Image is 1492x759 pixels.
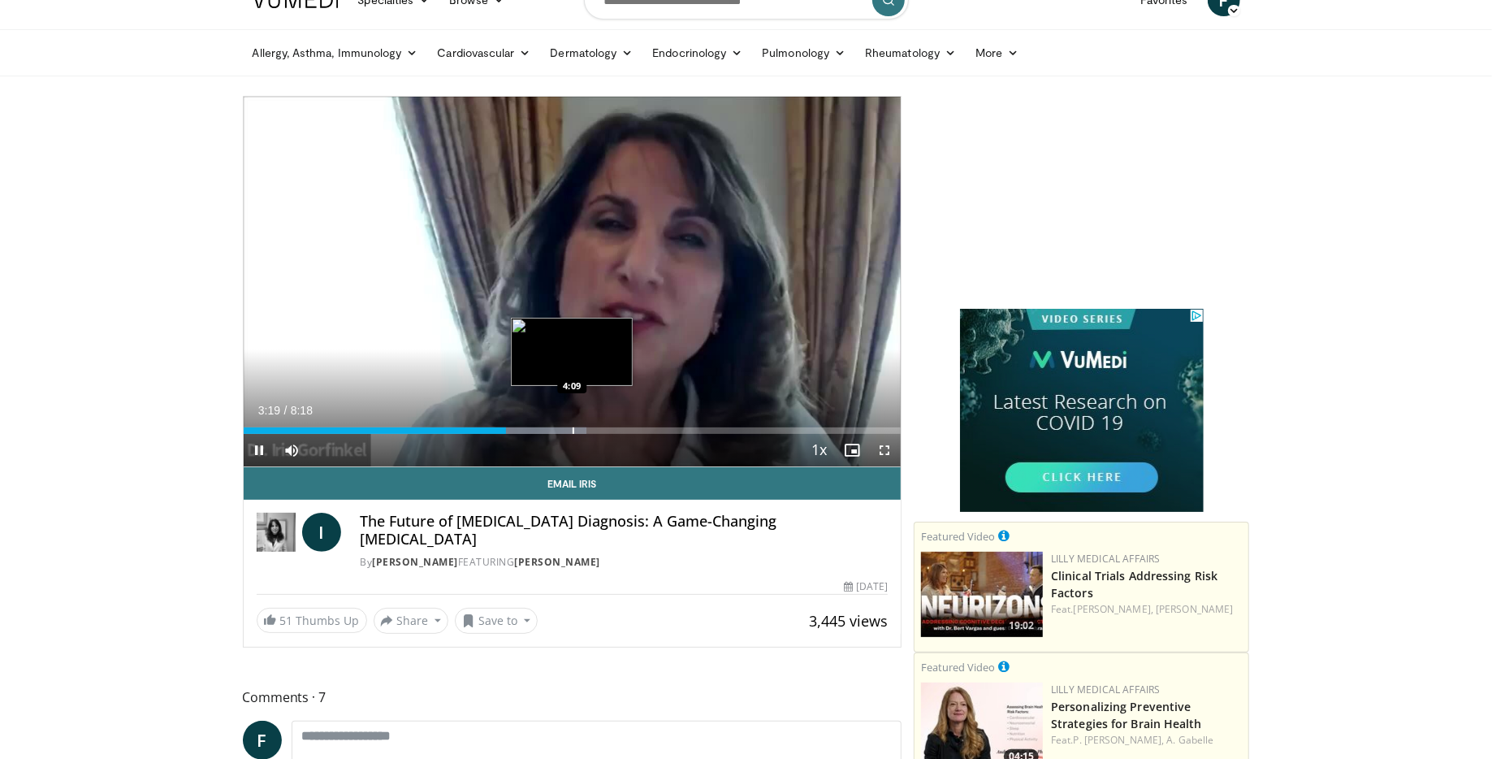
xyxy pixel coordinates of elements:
span: 3,445 views [809,611,888,631]
div: [DATE] [844,579,888,594]
button: Enable picture-in-picture mode [836,434,868,466]
small: Featured Video [921,529,995,544]
a: [PERSON_NAME], [1074,602,1153,616]
a: Lilly Medical Affairs [1051,683,1161,696]
span: 8:18 [291,404,313,417]
a: A. Gabelle [1166,733,1213,747]
a: I [302,513,341,552]
small: Featured Video [921,660,995,674]
a: Pulmonology [752,37,855,69]
img: Dr. Iris Gorfinkel [257,513,296,552]
a: P. [PERSON_NAME], [1074,733,1165,747]
a: Cardiovascular [427,37,540,69]
img: image.jpeg [511,318,633,386]
div: By FEATURING [361,555,889,570]
div: Progress Bar [244,427,902,434]
video-js: Video Player [244,97,902,467]
a: Email Iris [244,467,902,500]
iframe: Advertisement [960,309,1204,512]
span: 51 [280,613,293,628]
img: 1541e73f-d457-4c7d-a135-57e066998777.png.150x105_q85_crop-smart_upscale.jpg [921,552,1043,637]
div: Feat. [1051,602,1242,617]
a: Dermatology [541,37,643,69]
button: Share [374,608,449,634]
button: Save to [455,608,538,634]
iframe: Advertisement [960,96,1204,299]
a: Lilly Medical Affairs [1051,552,1161,566]
span: 3:19 [258,404,280,417]
a: [PERSON_NAME] [1156,602,1233,616]
button: Fullscreen [868,434,901,466]
button: Pause [244,434,276,466]
h4: The Future of [MEDICAL_DATA] Diagnosis: A Game-Changing [MEDICAL_DATA] [361,513,889,548]
a: Clinical Trials Addressing Risk Factors [1051,568,1217,601]
a: 19:02 [921,552,1043,637]
span: / [284,404,288,417]
a: Allergy, Asthma, Immunology [243,37,428,69]
a: Rheumatology [855,37,966,69]
a: More [966,37,1028,69]
button: Mute [276,434,309,466]
button: Playback Rate [803,434,836,466]
a: [PERSON_NAME] [515,555,601,569]
span: Comments 7 [243,687,902,708]
a: [PERSON_NAME] [373,555,459,569]
a: Endocrinology [642,37,752,69]
div: Feat. [1051,733,1242,748]
a: 51 Thumbs Up [257,608,367,633]
span: 19:02 [1004,618,1039,633]
a: Personalizing Preventive Strategies for Brain Health [1051,699,1202,731]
